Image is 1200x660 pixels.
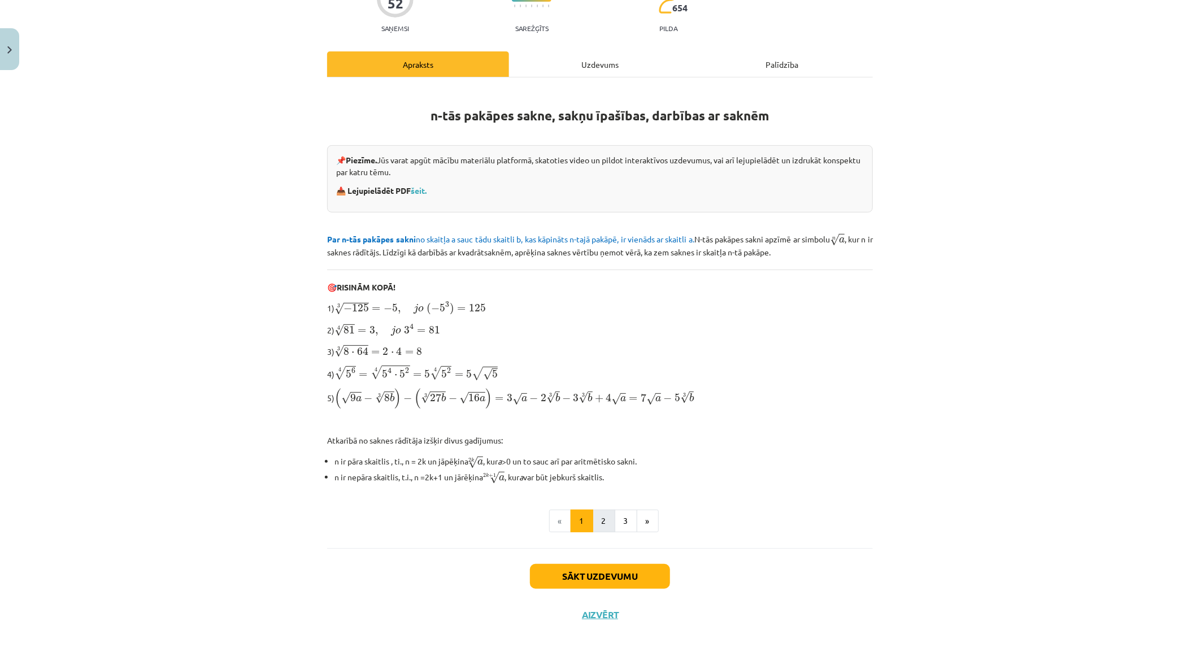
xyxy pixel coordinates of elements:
p: pilda [659,24,677,32]
span: = [455,373,463,377]
nav: Page navigation example [327,510,873,532]
img: icon-short-line-57e1e144782c952c97e751825c79c345078a6d821885a25fce030b3d8c18986b.svg [520,5,521,7]
span: 3 [404,326,410,334]
span: + [489,474,493,477]
span: √ [341,392,350,404]
strong: 📥 Lejupielādēt PDF [336,185,428,196]
span: √ [334,324,344,336]
span: 81 [429,326,440,334]
span: 2 [541,394,546,402]
img: icon-short-line-57e1e144782c952c97e751825c79c345078a6d821885a25fce030b3d8c18986b.svg [531,5,532,7]
span: no skaitļa a sauc tādu skaitli b, kas kāpināts n-tajā pakāpē, ir vienāds ar skaitli a. [327,234,694,244]
img: icon-short-line-57e1e144782c952c97e751825c79c345078a6d821885a25fce030b3d8c18986b.svg [548,5,549,7]
span: − [364,394,372,402]
span: 2 [406,368,410,374]
span: = [359,373,367,377]
span: b [555,393,560,402]
span: a [480,396,485,402]
span: 4 [396,347,402,355]
p: Sarežģīts [515,24,549,32]
span: ⋅ [351,351,354,355]
a: šeit. [411,185,427,196]
span: √ [334,366,346,380]
span: 4 [388,367,392,374]
span: √ [830,234,839,246]
span: ⋅ [391,351,394,355]
div: Palīdzība [691,51,873,77]
span: b [689,393,694,402]
span: √ [421,392,430,403]
strong: Piezīme. [346,155,377,165]
span: √ [468,457,477,468]
span: = [417,329,425,333]
span: = [457,307,466,311]
span: o [395,328,401,334]
span: , [375,330,378,336]
p: Saņemsi [377,24,414,32]
span: √ [430,366,441,380]
span: = [413,373,421,377]
span: 3 [369,326,375,334]
span: 64 [357,347,368,355]
span: 9 [350,394,356,402]
span: = [372,307,380,311]
span: , [398,308,401,314]
button: 1 [571,510,593,532]
span: − [449,394,457,402]
span: 3 [507,394,512,402]
li: n ir nepāra skaitlis, t.i., n =2k+1 un jārēķina , kur var būt jebkurš skaitlis. [334,469,873,484]
span: k [486,473,489,477]
b: Par n-tās pakāpes sakni [327,234,416,244]
span: 27 [430,393,441,402]
span: 8 [384,394,390,402]
p: 3) [327,344,873,358]
i: a [519,472,523,482]
span: 5 [466,370,472,378]
span: − [529,394,538,402]
span: 4 [606,393,611,402]
button: » [637,510,659,532]
span: b [588,393,593,402]
span: − [344,305,352,312]
span: 4 [410,324,414,330]
span: − [562,394,571,402]
span: 2 [447,368,451,374]
span: − [663,394,672,402]
img: icon-close-lesson-0947bae3869378f0d4975bcd49f059093ad1ed9edebbc8119c70593378902aed.svg [7,46,12,54]
span: − [384,305,392,312]
span: a [499,475,505,481]
span: j [391,325,395,336]
b: RISINĀM KOPĀ! [337,282,395,292]
span: ( [414,388,421,409]
p: 4) [327,364,873,381]
span: ( [334,388,341,409]
span: = [629,397,638,401]
button: 3 [615,510,637,532]
span: a [839,237,845,243]
p: Atkarībā no saknes rādītāja izšķir divus gadījumus: [327,435,873,446]
span: = [358,329,366,333]
span: √ [483,368,492,380]
span: ⋅ [394,374,397,377]
div: Uzdevums [509,51,691,77]
span: a [356,396,362,402]
span: − [403,394,412,402]
div: Apraksts [327,51,509,77]
span: √ [546,392,555,403]
span: √ [490,472,499,484]
img: icon-short-line-57e1e144782c952c97e751825c79c345078a6d821885a25fce030b3d8c18986b.svg [514,5,515,7]
span: = [405,350,414,355]
span: 2 [383,348,389,355]
span: √ [459,392,468,404]
span: 5 [492,370,498,378]
span: a [620,396,626,402]
li: n ir pāra skaitlis , ti., n = 2k un jāpēķina , kur >0 un to sauc arī par aritmētisko sakni. [334,453,873,468]
span: 7 [641,393,646,402]
span: 5 [346,370,351,378]
span: = [495,397,504,401]
span: = [371,350,380,355]
span: 5 [424,370,430,378]
span: √ [680,392,689,403]
span: 5 [440,304,445,312]
span: − [431,305,440,312]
